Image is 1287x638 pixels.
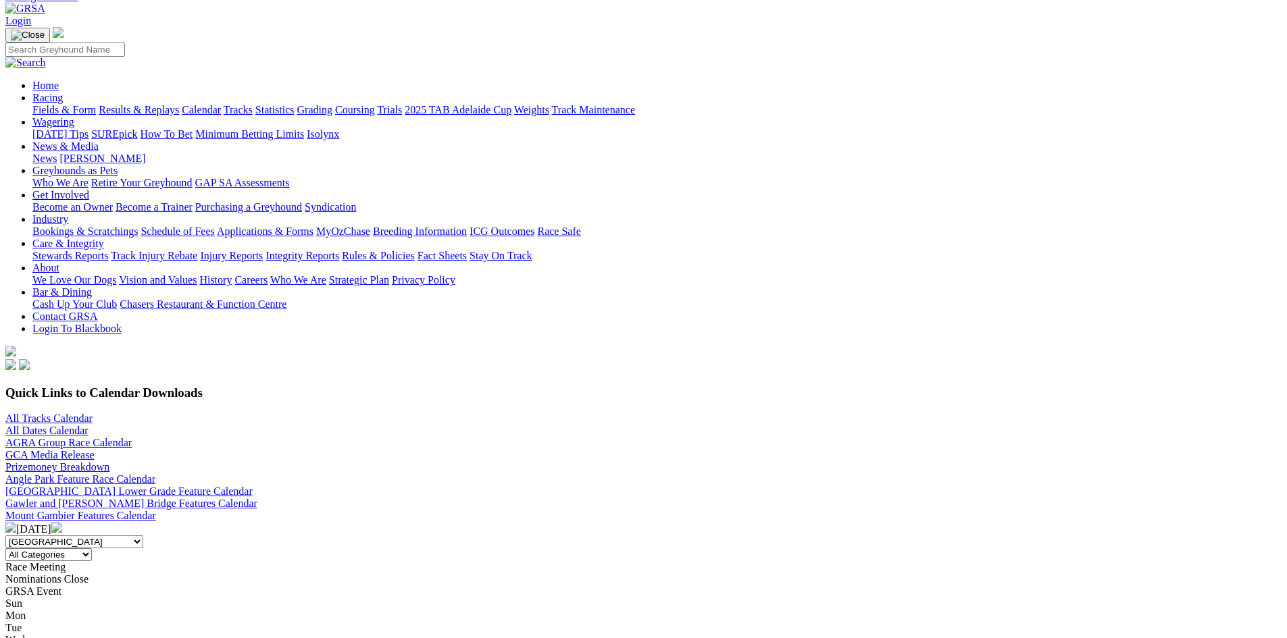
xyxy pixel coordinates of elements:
a: Fact Sheets [418,250,467,261]
a: Weights [514,104,549,115]
a: Greyhounds as Pets [32,165,118,176]
a: Strategic Plan [329,274,389,286]
div: Nominations Close [5,573,1282,585]
a: Prizemoney Breakdown [5,461,109,473]
a: Injury Reports [200,250,263,261]
img: chevron-left-pager-white.svg [5,522,16,533]
a: Become an Owner [32,201,113,213]
a: Care & Integrity [32,238,104,249]
a: Applications & Forms [217,225,313,237]
a: About [32,262,59,273]
a: [GEOGRAPHIC_DATA] Lower Grade Feature Calendar [5,485,253,497]
a: Results & Replays [99,104,179,115]
a: Track Injury Rebate [111,250,197,261]
div: Care & Integrity [32,250,1282,262]
a: Schedule of Fees [141,225,214,237]
a: Login [5,15,31,26]
a: Statistics [255,104,295,115]
a: Fields & Form [32,104,96,115]
a: Race Safe [537,225,580,237]
a: Racing [32,92,63,103]
a: Wagering [32,116,74,128]
a: Home [32,80,59,91]
a: Become a Trainer [116,201,193,213]
a: Mount Gambier Features Calendar [5,510,156,521]
a: Cash Up Your Club [32,298,117,310]
a: News [32,153,57,164]
img: GRSA [5,3,45,15]
div: Greyhounds as Pets [32,177,1282,189]
a: News & Media [32,140,99,152]
a: Privacy Policy [392,274,455,286]
a: SUREpick [91,128,137,140]
button: Toggle navigation [5,28,50,43]
div: Mon [5,610,1282,622]
a: Angle Park Feature Race Calendar [5,473,155,485]
a: Tracks [224,104,253,115]
a: Rules & Policies [342,250,415,261]
a: We Love Our Dogs [32,274,116,286]
img: chevron-right-pager-white.svg [51,522,62,533]
h3: Quick Links to Calendar Downloads [5,386,1282,400]
a: ICG Outcomes [470,225,534,237]
a: Coursing [335,104,375,115]
div: About [32,274,1282,286]
a: Bookings & Scratchings [32,225,138,237]
div: Industry [32,225,1282,238]
div: Tue [5,622,1282,634]
a: Syndication [305,201,356,213]
img: Search [5,57,46,69]
a: GAP SA Assessments [195,177,290,188]
a: Industry [32,213,68,225]
img: Close [11,30,45,41]
a: Who We Are [32,177,89,188]
div: Racing [32,104,1282,116]
a: [DATE] Tips [32,128,89,140]
div: Sun [5,597,1282,610]
a: Isolynx [307,128,339,140]
a: Bar & Dining [32,286,92,298]
a: All Dates Calendar [5,425,89,436]
input: Search [5,43,125,57]
a: Purchasing a Greyhound [195,201,302,213]
a: Retire Your Greyhound [91,177,193,188]
a: Who We Are [270,274,326,286]
a: Stay On Track [470,250,532,261]
a: History [199,274,232,286]
div: Bar & Dining [32,298,1282,311]
img: logo-grsa-white.png [5,346,16,356]
div: Get Involved [32,201,1282,213]
a: Track Maintenance [552,104,635,115]
a: Breeding Information [373,225,467,237]
img: facebook.svg [5,359,16,370]
a: Integrity Reports [266,250,339,261]
a: Grading [297,104,332,115]
a: How To Bet [141,128,193,140]
a: Trials [377,104,402,115]
img: logo-grsa-white.png [53,27,64,38]
div: GRSA Event [5,585,1282,597]
a: Vision and Values [119,274,197,286]
a: Gawler and [PERSON_NAME] Bridge Features Calendar [5,498,257,509]
a: Minimum Betting Limits [195,128,304,140]
div: [DATE] [5,522,1282,535]
a: MyOzChase [316,225,370,237]
a: All Tracks Calendar [5,413,93,424]
a: Careers [234,274,268,286]
a: Stewards Reports [32,250,108,261]
div: Wagering [32,128,1282,140]
div: News & Media [32,153,1282,165]
a: [PERSON_NAME] [59,153,145,164]
a: Calendar [182,104,221,115]
a: GCA Media Release [5,449,95,460]
a: AGRA Group Race Calendar [5,437,132,448]
div: Race Meeting [5,561,1282,573]
a: Chasers Restaurant & Function Centre [120,298,286,310]
img: twitter.svg [19,359,30,370]
a: 2025 TAB Adelaide Cup [405,104,511,115]
a: Contact GRSA [32,311,97,322]
a: Get Involved [32,189,89,201]
a: Login To Blackbook [32,323,122,334]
